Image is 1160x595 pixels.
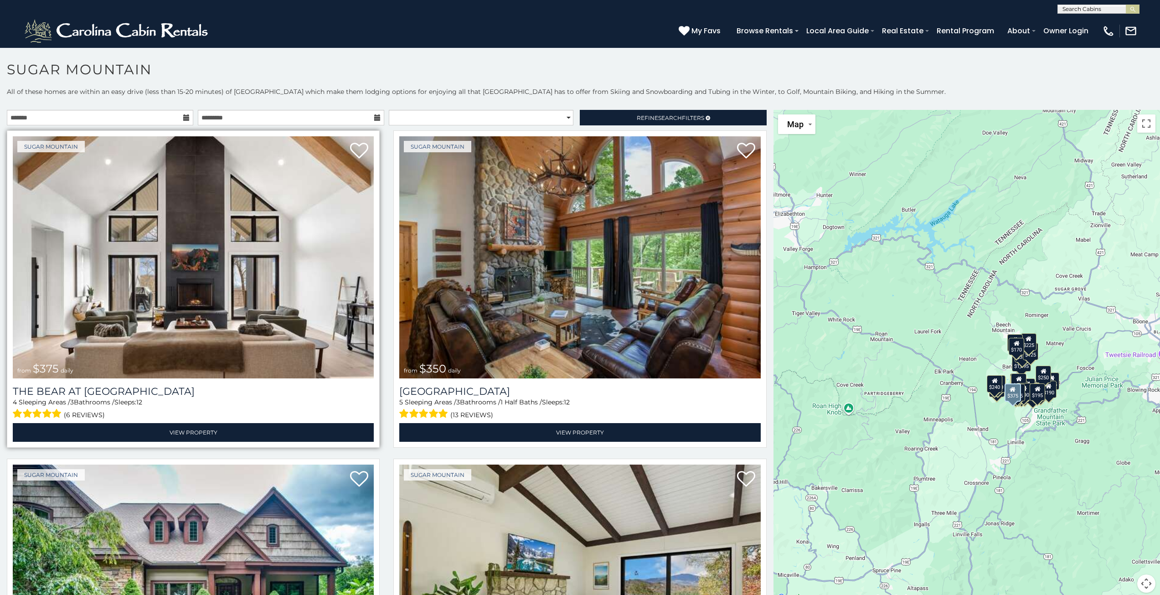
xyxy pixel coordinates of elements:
[64,409,105,421] span: (6 reviews)
[1023,343,1038,360] div: $125
[13,136,374,378] a: The Bear At Sugar Mountain from $375 daily
[1039,23,1093,39] a: Owner Login
[70,398,74,406] span: 3
[404,367,418,374] span: from
[877,23,928,39] a: Real Estate
[1025,386,1041,404] div: $500
[456,398,460,406] span: 3
[1009,337,1024,355] div: $170
[13,385,374,398] h3: The Bear At Sugar Mountain
[1137,574,1155,593] button: Map camera controls
[932,23,999,39] a: Rental Program
[658,114,682,121] span: Search
[989,379,1005,397] div: $355
[419,362,446,375] span: $350
[13,398,17,406] span: 4
[787,119,804,129] span: Map
[350,470,368,489] a: Add to favorites
[1036,365,1051,383] div: $250
[737,470,755,489] a: Add to favorites
[404,469,471,481] a: Sugar Mountain
[1044,373,1059,390] div: $155
[1011,384,1026,402] div: $175
[399,136,760,378] a: Grouse Moor Lodge from $350 daily
[679,25,723,37] a: My Favs
[1137,114,1155,133] button: Toggle fullscreen view
[13,136,374,378] img: The Bear At Sugar Mountain
[732,23,798,39] a: Browse Rentals
[500,398,542,406] span: 1 Half Baths /
[399,398,403,406] span: 5
[136,398,142,406] span: 12
[404,141,471,152] a: Sugar Mountain
[23,17,212,45] img: White-1-2.png
[350,142,368,161] a: Add to favorites
[17,141,85,152] a: Sugar Mountain
[1011,373,1026,391] div: $265
[1030,383,1045,401] div: $195
[1014,385,1029,402] div: $350
[399,423,760,442] a: View Property
[448,367,461,374] span: daily
[450,409,493,421] span: (13 reviews)
[399,385,760,398] a: [GEOGRAPHIC_DATA]
[1020,378,1035,396] div: $200
[580,110,766,125] a: RefineSearchFilters
[1041,380,1057,398] div: $190
[1012,354,1031,372] div: $1,095
[13,398,374,421] div: Sleeping Areas / Bathrooms / Sleeps:
[1021,333,1036,351] div: $225
[1007,334,1023,352] div: $240
[399,398,760,421] div: Sleeping Areas / Bathrooms / Sleeps:
[399,385,760,398] h3: Grouse Moor Lodge
[691,25,721,36] span: My Favs
[1102,25,1115,37] img: phone-regular-white.png
[61,367,73,374] span: daily
[399,136,760,378] img: Grouse Moor Lodge
[1015,345,1030,362] div: $350
[1124,25,1137,37] img: mail-regular-white.png
[637,114,704,121] span: Refine Filters
[564,398,570,406] span: 12
[13,423,374,442] a: View Property
[1016,383,1031,400] div: $290
[1010,373,1026,391] div: $190
[33,362,59,375] span: $375
[13,385,374,398] a: The Bear At [GEOGRAPHIC_DATA]
[987,375,1002,392] div: $240
[778,114,815,134] button: Change map style
[17,469,85,481] a: Sugar Mountain
[1003,23,1035,39] a: About
[17,367,31,374] span: from
[737,142,755,161] a: Add to favorites
[802,23,873,39] a: Local Area Guide
[1005,383,1021,401] div: $375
